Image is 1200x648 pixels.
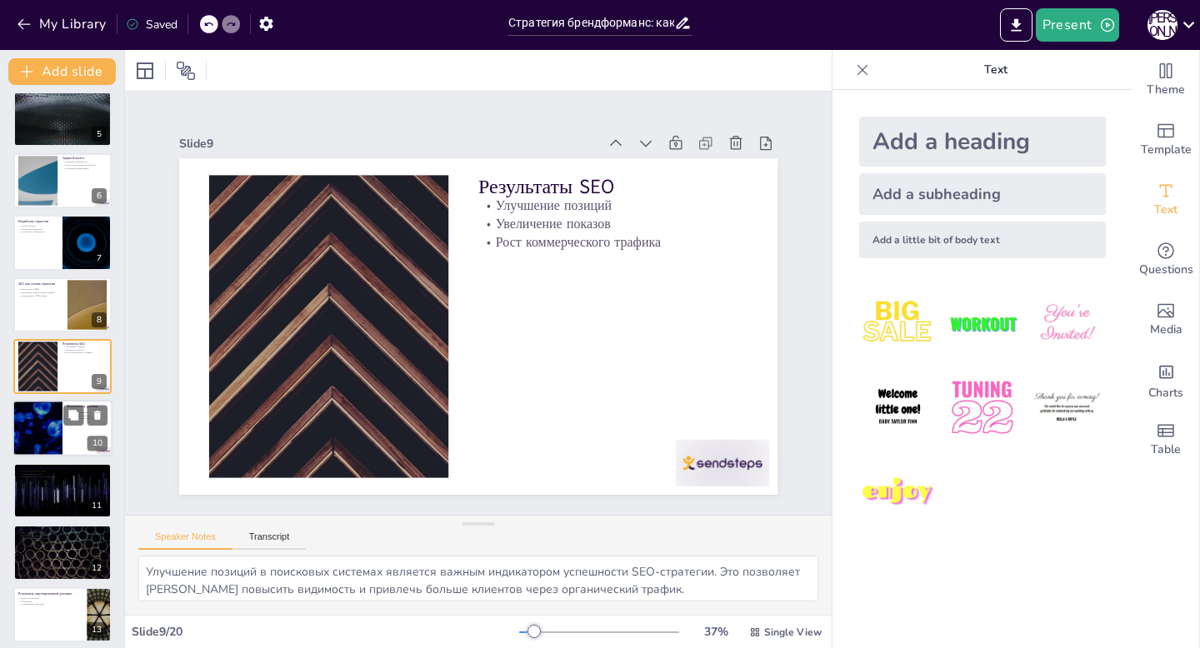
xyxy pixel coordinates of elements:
button: My Library [12,11,113,37]
span: Text [1154,201,1177,219]
img: 5.jpeg [943,369,1021,446]
p: Снижение зависимости [62,161,107,164]
button: Present [1036,8,1119,42]
p: Узнаваемость бренда [18,527,107,532]
div: 9 [92,374,107,389]
div: Add a subheading [859,173,1106,215]
p: Разные результаты [18,596,82,600]
img: 4.jpeg [859,369,937,446]
p: Эффективное использование бюджета [18,476,107,479]
span: Table [1151,441,1181,459]
p: Долгосрочные интересы [18,534,107,537]
div: 5 [92,127,107,142]
div: 8 [13,277,112,332]
button: Add slide [8,58,116,85]
div: Add charts and graphs [1132,350,1199,410]
button: Delete Slide [87,406,107,426]
p: Увеличение органического трафика [18,291,62,294]
p: Запуск медийной рекламы [18,531,107,535]
button: А [PERSON_NAME] [1147,8,1177,42]
div: Slide 9 / 20 [132,624,519,640]
p: Улучшение узнаваемости [18,231,57,234]
img: 2.jpeg [943,285,1021,362]
div: Add ready made slides [1132,110,1199,170]
p: Улучшение позиций [62,345,107,348]
div: А [PERSON_NAME] [1147,10,1177,40]
textarea: Улучшение позиций в поисковых системах является важным индикатором успешности SEO-стратегии. Это ... [138,556,818,601]
p: Оптимизация стратегий [18,602,82,606]
p: Привлечение новых клиентов [18,537,107,541]
div: 13 [87,622,107,637]
div: 8 [92,312,107,327]
p: Улучшение позиций [478,196,747,214]
div: 37 % [696,624,736,640]
p: Text [876,50,1116,90]
div: 7 [92,251,107,266]
p: Стратегия брендформанс [62,167,107,170]
button: Transcript [232,531,307,550]
p: Контекстная реклама [67,405,107,410]
img: 1.jpeg [859,285,937,362]
span: Single View [764,626,822,639]
div: 11 [87,498,107,513]
div: 6 [92,188,107,203]
div: Add a little bit of body text [859,222,1106,258]
p: Запуск не брендового трафика [67,417,107,421]
p: SEO как основа стратегии [18,281,62,286]
span: Template [1141,141,1192,159]
p: Рост коммерческого трафика [478,233,747,252]
p: Увеличение показов [62,348,107,351]
p: Инвестиции в SEO [18,287,62,291]
input: Insert title [508,11,674,35]
div: 12 [87,561,107,576]
p: Конкуренция с CPA-сетями [18,294,62,297]
div: Add a table [1132,410,1199,470]
div: Get real-time input from your audience [1132,230,1199,290]
p: Высокая конкуренция [18,97,107,101]
span: Theme [1147,81,1185,99]
div: Add images, graphics, shapes or video [1132,290,1199,350]
p: Некачественный трафик [18,101,107,104]
p: Результаты SEO [62,341,107,346]
button: Export to PowerPoint [1000,8,1032,42]
div: 6 [13,153,112,208]
div: Add text boxes [1132,170,1199,230]
p: Проблемы CPA-сетей [18,93,107,98]
div: Change the overall theme [1132,50,1199,110]
p: Запуск альтернативных каналов [62,163,107,167]
div: 12 [13,525,112,580]
p: Задача Boostra [62,156,107,161]
div: 10 [12,401,112,457]
span: Media [1150,321,1182,339]
img: 7.jpeg [859,454,937,531]
div: 11 [13,463,112,518]
p: Повышение конверсии [18,472,107,476]
div: 13 [13,587,112,642]
p: VK Реклама [18,600,82,603]
div: Add a heading [859,117,1106,167]
div: 10 [87,436,107,451]
p: Анализ данных [18,225,57,228]
span: Questions [1139,261,1193,279]
p: Снижение цены лида [67,414,107,417]
p: Оптимизация рекламных кампаний [18,466,107,471]
div: 5 [13,92,112,147]
img: 6.jpeg [1028,369,1106,446]
span: Position [176,61,196,81]
p: Масштабирование [67,411,107,415]
p: Глобальная аналитика [18,227,57,231]
div: Slide 9 [179,136,597,152]
button: Duplicate Slide [63,406,83,426]
button: Speaker Notes [138,531,232,550]
p: Разработка стратегии [18,219,57,224]
p: Снижение стоимости лида [18,469,107,472]
p: Отсутствие узнаваемости [18,103,107,107]
p: Увеличение показов [478,215,747,233]
div: 9 [13,339,112,394]
img: 3.jpeg [1028,285,1106,362]
p: Результаты таргетированной рекламы [18,591,82,596]
p: Рост коммерческого трафика [62,351,107,355]
p: Результаты SEO [478,172,747,201]
div: Layout [132,57,158,84]
div: Saved [126,17,177,32]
